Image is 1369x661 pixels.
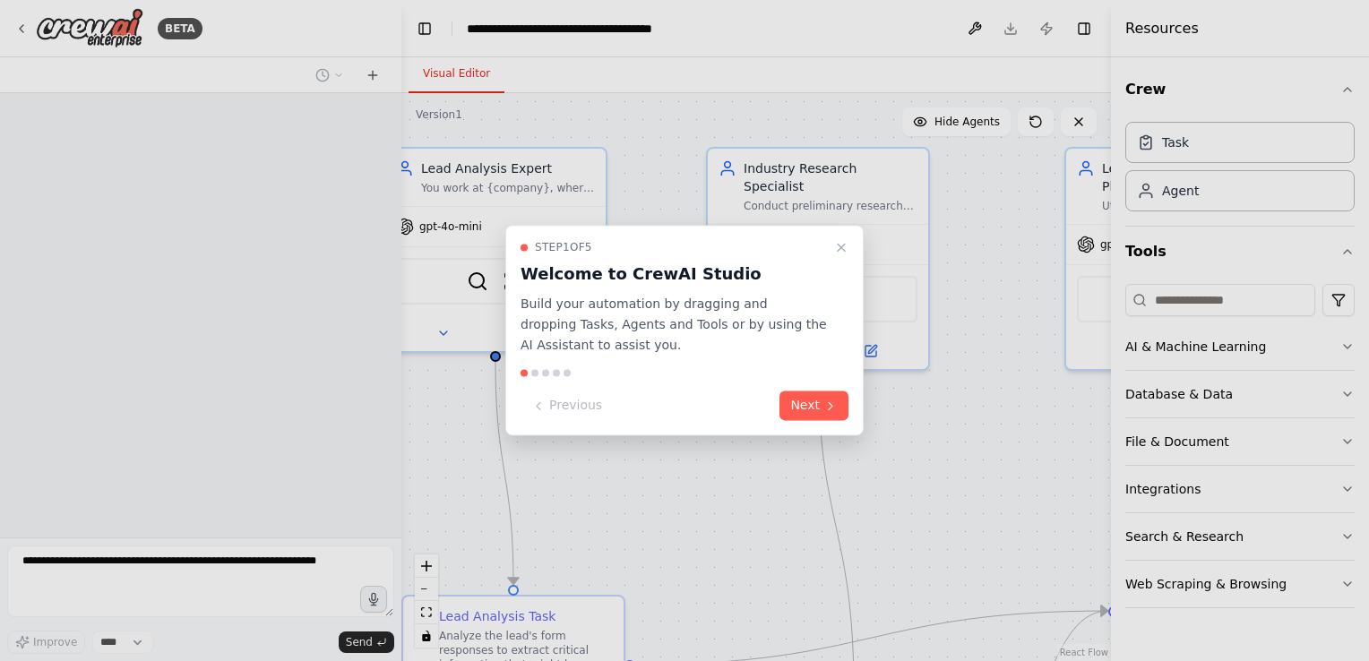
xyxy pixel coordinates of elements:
button: Hide left sidebar [412,16,437,41]
button: Close walkthrough [831,236,852,258]
button: Next [779,391,848,421]
p: Build your automation by dragging and dropping Tasks, Agents and Tools or by using the AI Assista... [521,294,827,355]
span: Step 1 of 5 [535,240,592,254]
button: Previous [521,391,613,421]
h3: Welcome to CrewAI Studio [521,262,827,287]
